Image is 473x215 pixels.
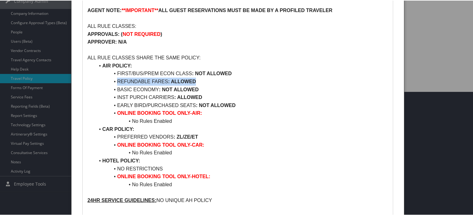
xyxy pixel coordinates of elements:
[168,78,196,84] strong: : ALLOWED
[87,196,388,204] p: NO UNIQUE AH POLICY
[95,69,388,77] li: FIRST/BUS/PREM ECON CLASS
[95,101,388,109] li: EARLY BIRD/PURCHASED SEATS
[95,148,388,156] li: No Rules Enabled
[87,31,122,36] strong: APPROVALS: (
[95,93,388,101] li: INST PURCH CARRIERS
[95,77,388,85] li: REFUNDABLE FARES
[87,22,388,30] p: ALL RULE CLASSES:
[95,180,388,188] li: No Rules Enabled
[123,31,161,36] strong: NOT REQUIRED
[174,134,198,139] strong: : ZL/ZE/ET
[174,94,202,99] strong: : ALLOWED
[102,62,132,68] strong: AIR POLICY:
[95,85,388,93] li: BASIC ECONOMY
[87,7,121,12] strong: AGENT NOTE:
[95,164,388,172] li: NO RESTRICTIONS
[87,197,156,202] u: 24HR SERVICE GUIDELINES:
[95,117,388,125] li: No Rules Enabled
[117,110,202,115] strong: ONLINE BOOKING TOOL ONLY-AIR:
[95,132,388,140] li: PREFERRED VENDORS
[158,7,332,12] strong: ALL GUEST RESERVATIONS MUST BE MADE BY A PROFILED TRAVELER
[87,53,388,61] p: ALL RULE CLASSES SHARE THE SAME POLICY:
[161,31,162,36] strong: )
[117,142,204,147] strong: ONLINE BOOKING TOOL ONLY-CAR:
[102,126,134,131] strong: CAR POLICY:
[102,157,140,163] strong: HOTEL POLICY:
[196,102,236,107] strong: : NOT ALLOWED
[192,70,232,75] strong: : NOT ALLOWED
[159,86,199,92] strong: : NOT ALLOWED
[87,39,127,44] strong: APPROVER: N/A
[117,173,210,178] strong: ONLINE BOOKING TOOL ONLY-HOTEL:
